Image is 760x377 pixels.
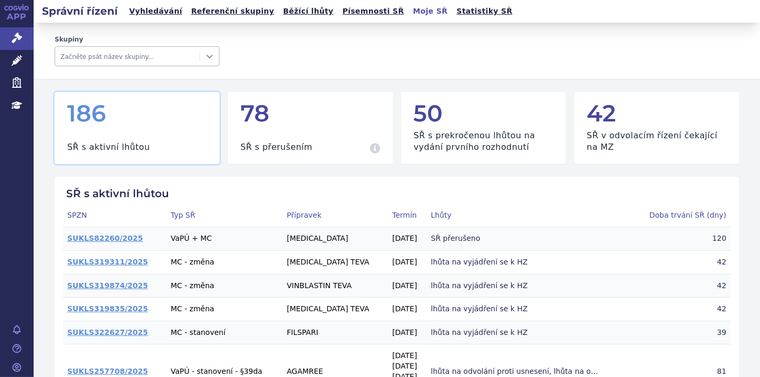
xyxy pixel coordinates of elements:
[431,366,599,377] span: lhůta na odvolání proti usnesení, lhůta na odvolání proti usnesení o přerušení, lhůta na poskytnu...
[67,328,148,337] a: SUKLS322627/2025
[67,141,150,153] h3: SŘ s aktivní lhůtou
[287,366,384,377] p: AGAMREE
[631,298,731,321] th: 42
[166,274,283,298] td: MC - změna
[166,251,283,274] td: MC - změna
[339,4,407,18] a: Písemnosti SŘ
[63,204,166,227] th: SPZN
[392,281,423,291] p: [DATE]
[587,100,726,126] div: 42
[431,304,599,314] span: lhůta na vyjádření se k HZ
[188,4,277,18] a: Referenční skupiny
[67,258,148,266] a: SUKLS319311/2025
[410,4,451,18] a: Moje SŘ
[392,328,423,338] p: [DATE]
[287,281,384,291] p: VINBLASTIN TEVA
[287,328,384,338] p: FILSPARI
[287,304,384,314] p: [MEDICAL_DATA] TEVA
[126,4,185,18] a: Vyhledávání
[414,100,554,126] div: 50
[63,187,731,200] h2: SŘ s aktivní lhůtou
[431,257,599,268] span: lhůta na vyjádření se k HZ
[67,367,148,375] a: SUKLS257708/2025
[67,100,207,126] div: 186
[587,130,726,154] h3: SŘ v odvolacím řízení čekající na MZ
[67,234,143,242] a: SUKLS82260/2025
[392,351,423,361] p: [DATE]
[241,141,313,153] h3: SŘ s přerušením
[55,35,220,44] label: Skupiny
[60,49,194,63] div: Začněte psát název skupiny...
[241,100,380,126] div: 78
[631,321,731,344] th: 39
[280,4,337,18] a: Běžící lhůty
[166,298,283,321] td: MC - změna
[392,304,423,314] p: [DATE]
[431,281,599,291] span: lhůta na vyjádření se k HZ
[431,233,599,244] span: SŘ přerušeno
[631,204,731,227] th: Doba trvání SŘ (dny)
[166,321,283,344] td: MC - stanovení
[392,233,423,244] p: [DATE]
[166,204,283,227] th: Typ SŘ
[414,130,554,154] h3: SŘ s prekročenou lhůtou na vydání prvního rozhodnutí
[631,251,731,274] th: 42
[287,233,384,244] p: [MEDICAL_DATA]
[426,204,631,227] th: Lhůty
[287,257,384,268] p: [MEDICAL_DATA] TEVA
[34,4,126,18] h2: Správní řízení
[67,281,148,290] a: SUKLS319874/2025
[392,361,423,372] p: [DATE]
[388,204,427,227] th: Termín
[453,4,515,18] a: Statistiky SŘ
[431,328,599,338] span: lhůta na vyjádření se k HZ
[166,227,283,251] td: VaPÚ + MC
[392,257,423,268] p: [DATE]
[67,304,148,313] a: SUKLS319835/2025
[631,227,731,251] th: 120
[631,274,731,298] th: 42
[283,204,388,227] th: Přípravek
